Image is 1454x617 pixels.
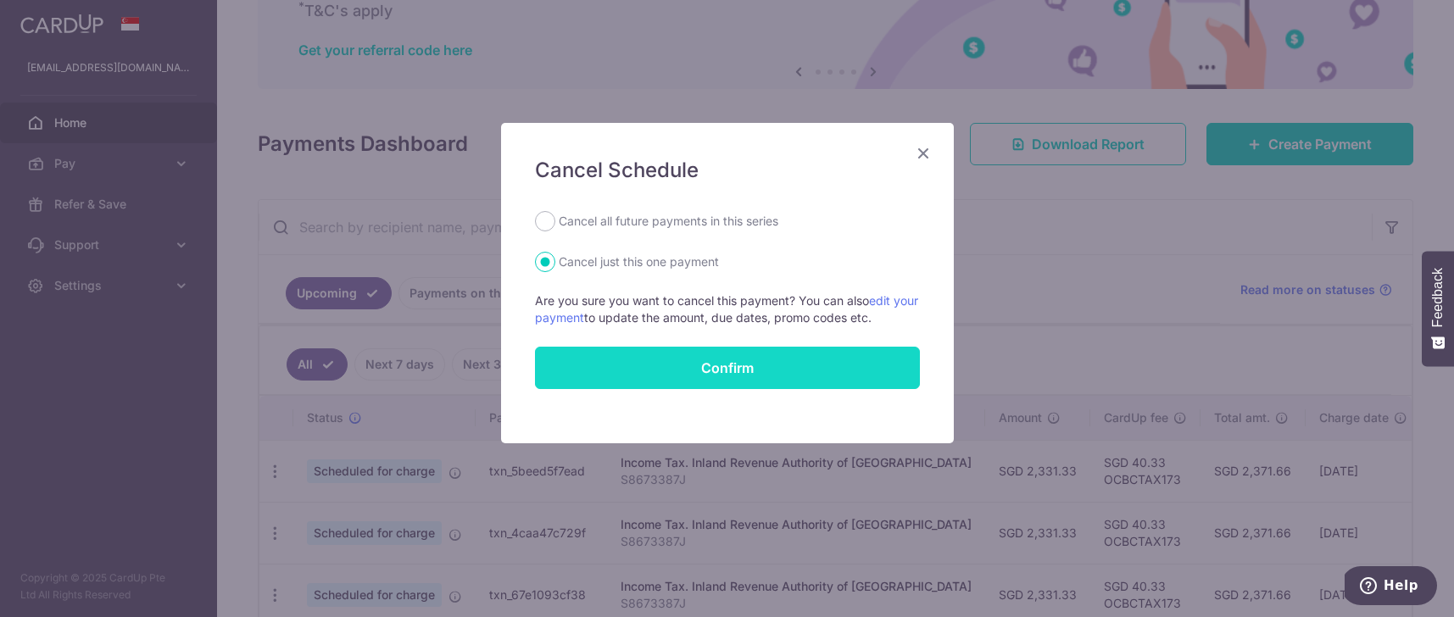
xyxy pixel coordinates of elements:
[559,252,719,272] label: Cancel just this one payment
[535,157,920,184] h5: Cancel Schedule
[559,211,778,231] label: Cancel all future payments in this series
[913,143,933,164] button: Close
[1422,251,1454,366] button: Feedback - Show survey
[1430,268,1446,327] span: Feedback
[1345,566,1437,609] iframe: Opens a widget where you can find more information
[535,347,920,389] button: Confirm
[535,292,920,326] p: Are you sure you want to cancel this payment? You can also to update the amount, due dates, promo...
